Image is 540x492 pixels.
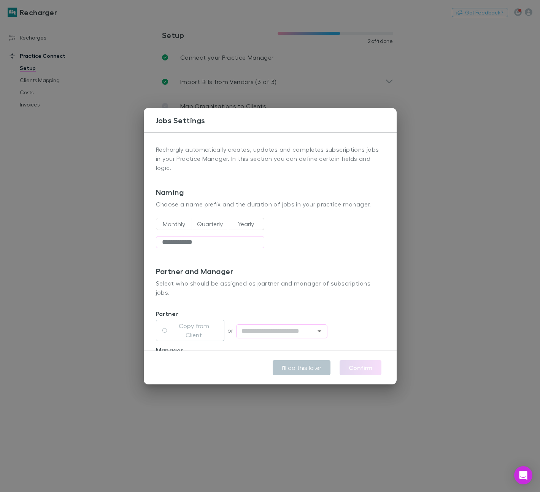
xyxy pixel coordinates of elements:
label: Copy from Client [170,321,218,340]
h3: Jobs Settings [156,116,397,125]
p: Manager [156,346,384,355]
p: Choose a name prefix and the duration of jobs in your practice manager. [156,200,384,209]
button: Confirm [340,360,381,375]
div: Open Intercom Messenger [514,466,532,484]
button: Copy from Client [156,320,224,341]
p: or [227,326,237,335]
button: Quarterly [192,218,228,230]
button: Open [314,326,325,336]
p: Rechargly automatically creates, updates and completes subscriptions jobs in your Practice Manage... [156,145,384,187]
h3: Naming [156,187,384,197]
button: Monthly [156,218,192,230]
button: I'll do this later [273,360,330,375]
p: Select who should be assigned as partner and manager of subscriptions jobs. [156,279,384,297]
h3: Partner and Manager [156,267,384,276]
p: Partner [156,309,384,318]
button: Yearly [228,218,264,230]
